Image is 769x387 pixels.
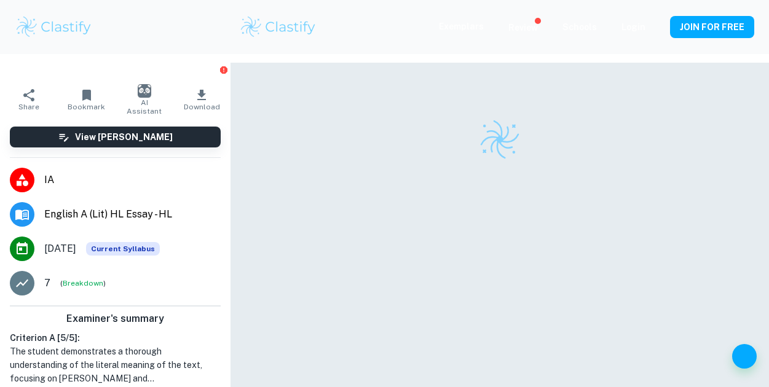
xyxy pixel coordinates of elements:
button: JOIN FOR FREE [670,16,754,38]
span: IA [44,173,221,187]
button: Help and Feedback [732,344,757,369]
span: Current Syllabus [86,242,160,256]
button: Breakdown [63,278,103,289]
h6: View [PERSON_NAME] [75,130,173,144]
span: ( ) [60,278,106,289]
button: Download [173,82,231,117]
img: AI Assistant [138,84,151,98]
p: Exemplars [439,20,484,33]
a: Schools [562,22,597,32]
span: English A (Lit) HL Essay - HL [44,207,221,222]
a: Login [621,22,645,32]
span: Download [184,103,220,111]
img: Clastify logo [15,15,93,39]
h6: Examiner's summary [5,311,226,326]
span: AI Assistant [123,98,166,115]
button: Bookmark [58,82,116,117]
button: Report issue [219,65,228,74]
img: Clastify logo [478,118,521,161]
h6: Criterion A [ 5 / 5 ]: [10,331,221,345]
h1: The student demonstrates a thorough understanding of the literal meaning of the text, focusing on... [10,345,221,385]
p: Review [508,21,538,34]
span: Bookmark [68,103,105,111]
img: Clastify logo [239,15,317,39]
div: This exemplar is based on the current syllabus. Feel free to refer to it for inspiration/ideas wh... [86,242,160,256]
span: [DATE] [44,241,76,256]
button: AI Assistant [116,82,173,117]
span: Share [18,103,39,111]
button: View [PERSON_NAME] [10,127,221,147]
p: 7 [44,276,50,291]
